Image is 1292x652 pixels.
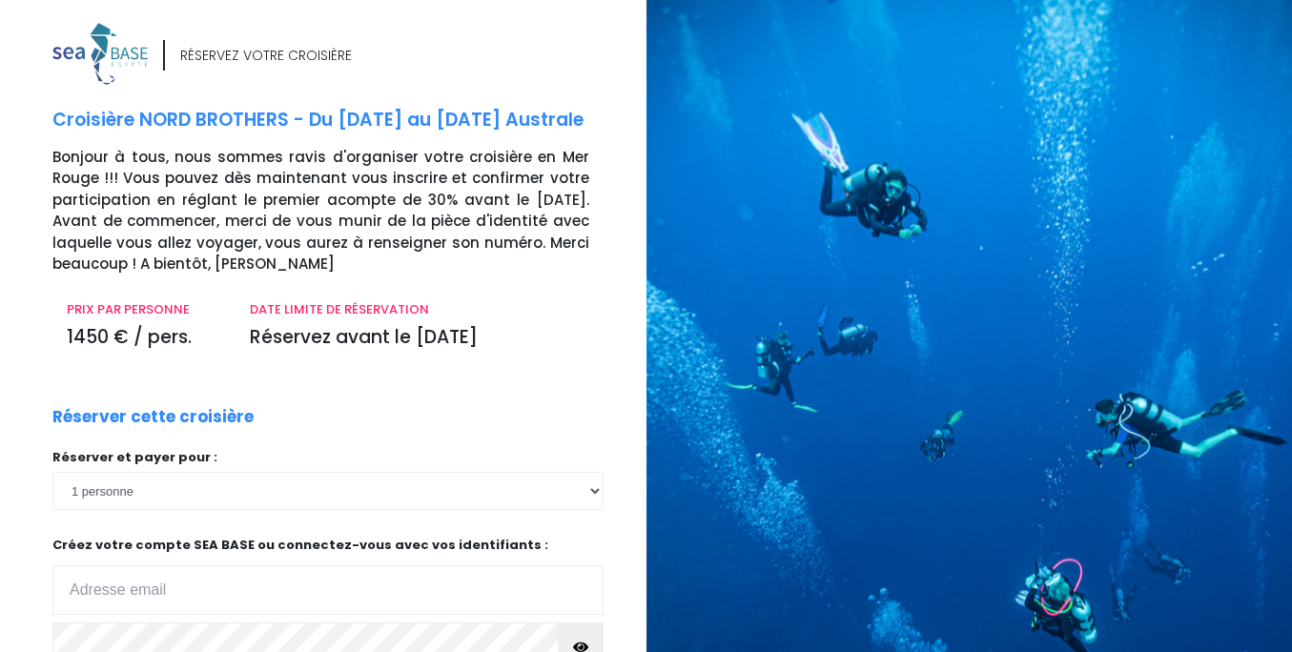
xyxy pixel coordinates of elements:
p: Créez votre compte SEA BASE ou connectez-vous avec vos identifiants : [52,536,604,615]
p: Réserver et payer pour : [52,448,604,467]
p: Réserver cette croisière [52,405,254,430]
input: Adresse email [52,565,604,615]
p: Réservez avant le [DATE] [250,324,588,352]
p: PRIX PAR PERSONNE [67,300,221,319]
div: RÉSERVEZ VOTRE CROISIÈRE [180,46,352,66]
p: 1450 € / pers. [67,324,221,352]
p: Bonjour à tous, nous sommes ravis d'organiser votre croisière en Mer Rouge !!! Vous pouvez dès ma... [52,147,632,275]
p: DATE LIMITE DE RÉSERVATION [250,300,588,319]
p: Croisière NORD BROTHERS - Du [DATE] au [DATE] Australe [52,107,632,134]
img: logo_color1.png [52,23,148,85]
